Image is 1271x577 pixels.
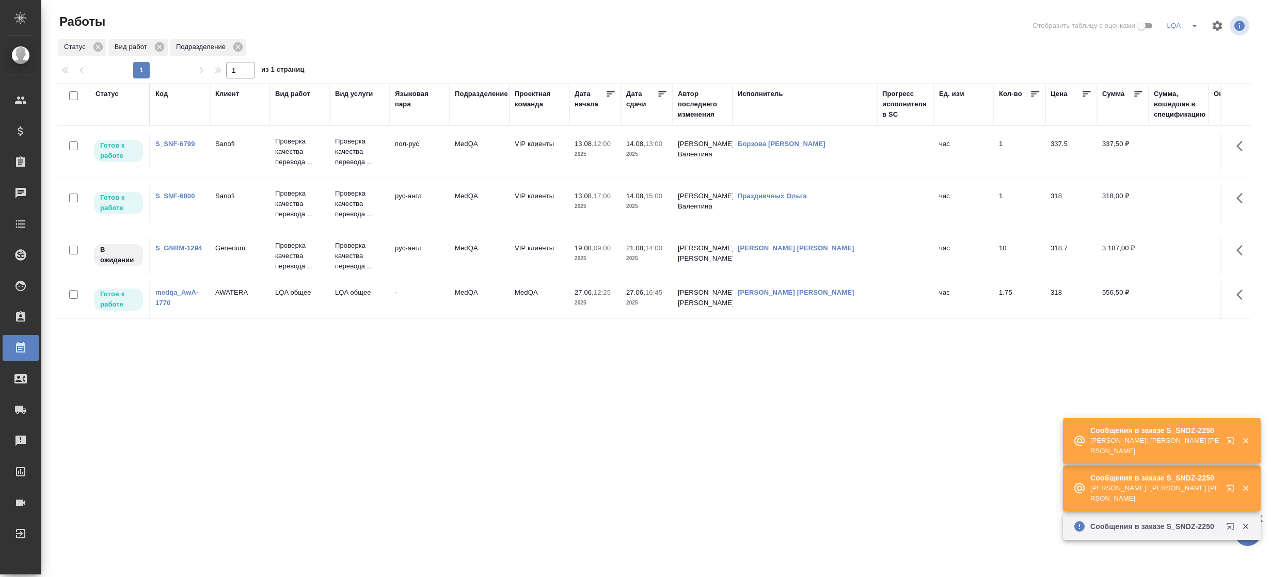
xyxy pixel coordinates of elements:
div: Исполнитель может приступить к работе [93,287,144,312]
td: MedQA [450,134,510,170]
p: 2025 [626,253,668,264]
div: Проектная команда [515,89,564,109]
div: Оценка [1214,89,1238,99]
td: [PERSON_NAME] [PERSON_NAME] [673,238,733,274]
a: Борзова [PERSON_NAME] [738,140,825,148]
td: час [934,238,994,274]
div: Дата сдачи [626,89,657,109]
p: 14:00 [645,244,662,252]
p: Sanofi [215,191,265,201]
div: Сумма, вошедшая в спецификацию [1154,89,1205,120]
td: пол-рус [390,134,450,170]
td: [PERSON_NAME] [PERSON_NAME] [673,282,733,318]
span: Посмотреть информацию [1230,16,1251,36]
p: Generium [215,243,265,253]
p: [PERSON_NAME]: [PERSON_NAME] [PERSON_NAME] [1090,483,1219,504]
span: Настроить таблицу [1205,13,1230,38]
p: 09:00 [594,244,611,252]
td: 318,00 ₽ [1097,186,1149,222]
p: Готов к работе [100,193,137,213]
p: Статус [64,42,89,52]
p: 17:00 [594,192,611,200]
button: Открыть в новой вкладке [1220,478,1245,503]
a: medqa_AwA-1770 [155,288,199,307]
div: Клиент [215,89,239,99]
div: Языковая пара [395,89,444,109]
td: 1.75 [994,282,1045,318]
td: [PERSON_NAME] Валентина [673,134,733,170]
p: Проверка качества перевода ... [335,188,385,219]
p: 15:00 [645,192,662,200]
div: Исполнитель может приступить к работе [93,139,144,163]
p: Проверка качества перевода ... [275,188,325,219]
td: 1 [994,134,1045,170]
button: Закрыть [1235,484,1256,493]
p: 12:00 [594,140,611,148]
p: 16:45 [645,288,662,296]
p: LQA общее [335,287,385,298]
p: 2025 [626,201,668,212]
td: MedQA [450,282,510,318]
a: S_SNF-6799 [155,140,195,148]
div: Подразделение [170,39,246,56]
p: Вид работ [115,42,151,52]
p: Сообщения в заказе S_SNDZ-2250 [1090,425,1219,436]
p: Проверка качества перевода ... [275,136,325,167]
p: Проверка качества перевода ... [275,241,325,271]
a: [PERSON_NAME] [PERSON_NAME] [738,244,854,252]
td: 10 [994,238,1045,274]
div: Исполнитель может приступить к работе [93,191,144,215]
div: Подразделение [455,89,508,99]
a: Праздничных Ольга [738,192,807,200]
td: 337.5 [1045,134,1097,170]
a: [PERSON_NAME] [PERSON_NAME] [738,288,854,296]
div: Исполнитель [738,89,783,99]
p: 14.08, [626,140,645,148]
td: 318 [1045,186,1097,222]
td: VIP клиенты [510,186,569,222]
span: Работы [57,13,105,30]
span: из 1 страниц [261,63,305,78]
a: S_SNF-6800 [155,192,195,200]
p: Sanofi [215,139,265,149]
p: Готов к работе [100,140,137,161]
p: Подразделение [176,42,229,52]
button: Открыть в новой вкладке [1220,430,1245,455]
button: Закрыть [1235,522,1256,531]
div: Прогресс исполнителя в SC [882,89,929,120]
div: Ед. изм [939,89,964,99]
td: 337,50 ₽ [1097,134,1149,170]
td: - [390,282,450,318]
td: час [934,186,994,222]
button: Здесь прячутся важные кнопки [1230,238,1255,263]
td: 318 [1045,282,1097,318]
p: 27.06, [575,288,594,296]
td: MedQA [450,186,510,222]
p: [PERSON_NAME]: [PERSON_NAME] [PERSON_NAME] [1090,436,1219,456]
button: Здесь прячутся важные кнопки [1230,134,1255,158]
div: Статус [58,39,106,56]
p: 2025 [626,298,668,308]
td: VIP клиенты [510,134,569,170]
p: 2025 [575,149,616,159]
button: Здесь прячутся важные кнопки [1230,186,1255,211]
td: 556,50 ₽ [1097,282,1149,318]
p: В ожидании [100,245,137,265]
p: Готов к работе [100,289,137,310]
p: LQA общее [275,287,325,298]
p: 13.08, [575,140,594,148]
div: Дата начала [575,89,606,109]
td: MedQA [450,238,510,274]
p: Сообщения в заказе S_SNDZ-2250 [1090,521,1219,532]
td: MedQA [510,282,569,318]
p: AWATERA [215,287,265,298]
p: 27.06, [626,288,645,296]
div: Цена [1051,89,1068,99]
p: 2025 [575,201,616,212]
div: Исполнитель назначен, приступать к работе пока рано [93,243,144,267]
p: 14.08, [626,192,645,200]
p: 2025 [575,253,616,264]
td: час [934,282,994,318]
div: Сумма [1102,89,1124,99]
p: 12:25 [594,288,611,296]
